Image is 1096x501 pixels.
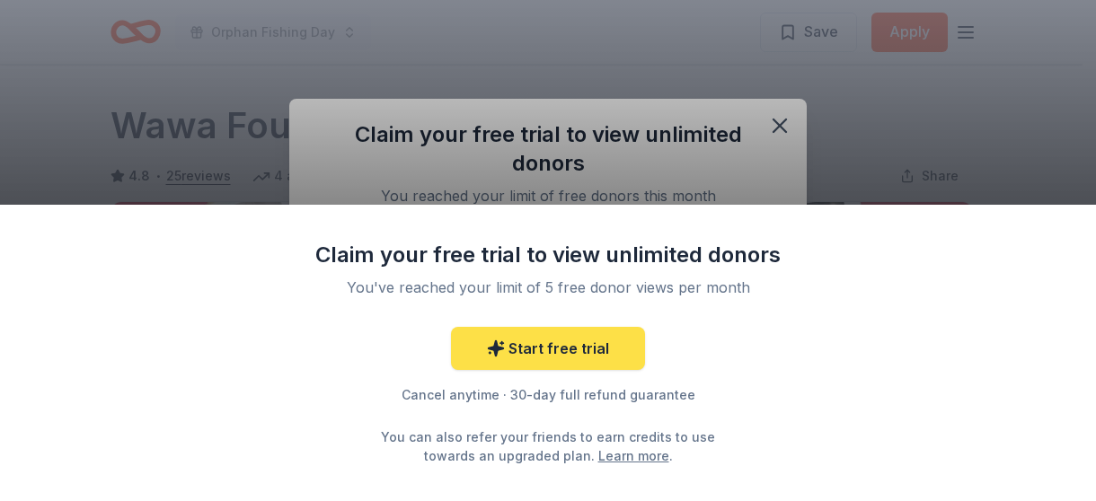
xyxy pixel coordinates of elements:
div: Claim your free trial to view unlimited donors [314,241,782,269]
div: You've reached your limit of 5 free donor views per month [336,277,760,298]
div: You can also refer your friends to earn credits to use towards an upgraded plan. . [365,427,731,465]
a: Start free trial [451,327,645,370]
div: Cancel anytime · 30-day full refund guarantee [314,384,782,406]
a: Learn more [598,446,669,465]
